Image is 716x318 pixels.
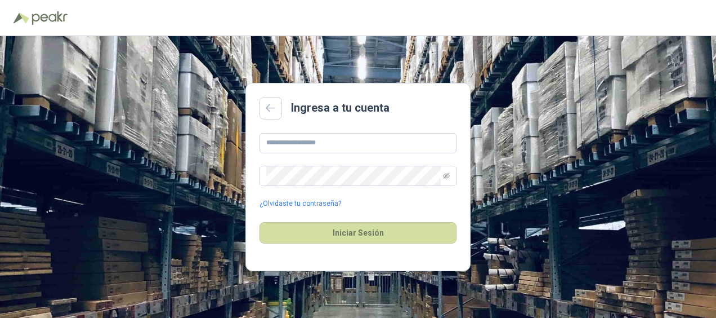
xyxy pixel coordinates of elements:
[14,12,29,24] img: Logo
[259,198,341,209] a: ¿Olvidaste tu contraseña?
[32,11,68,25] img: Peakr
[443,173,450,179] span: eye-invisible
[259,222,457,244] button: Iniciar Sesión
[291,99,390,117] h2: Ingresa a tu cuenta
